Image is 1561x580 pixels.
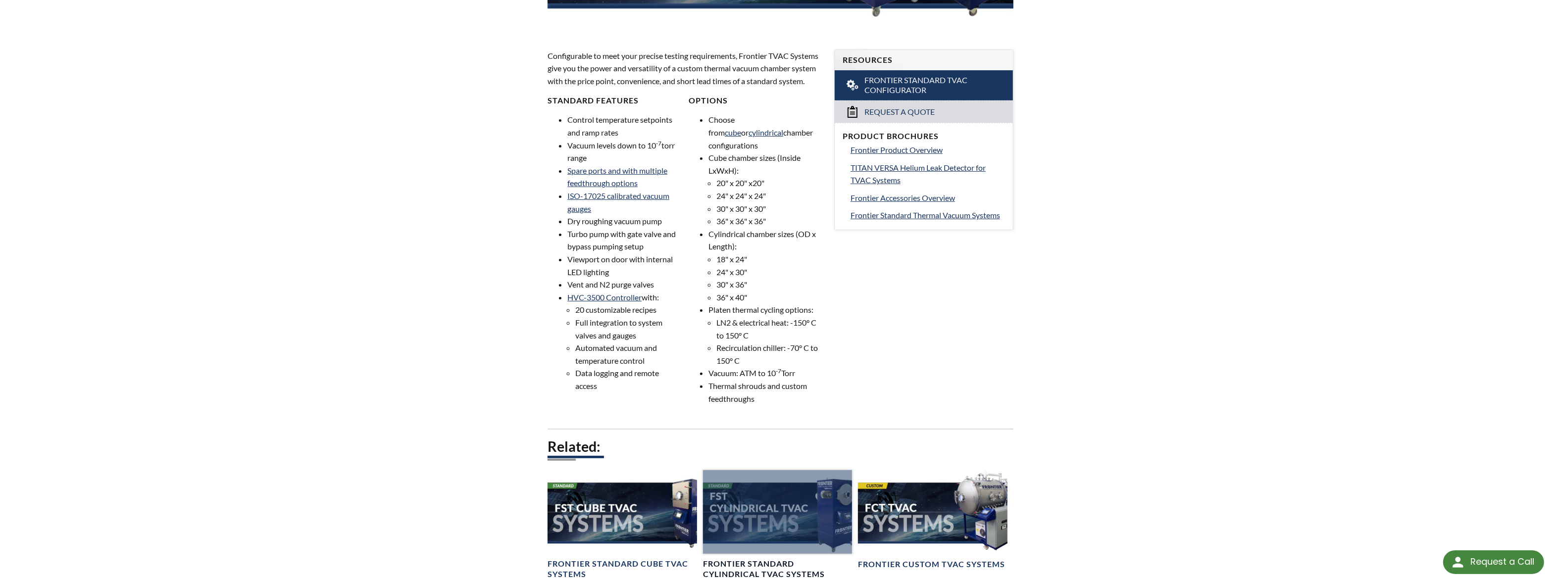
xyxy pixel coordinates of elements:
[716,190,822,202] li: 24" x 24" x 24"
[567,191,669,213] a: ISO-17025 calibrated vacuum gauges
[851,210,1000,220] span: Frontier Standard Thermal Vacuum Systems
[716,316,822,341] li: LN2 & electrical heat: -150° C to 150° C
[716,278,822,291] li: 30" x 36"
[548,96,681,106] h4: Standard Features
[843,55,1005,65] h4: Resources
[567,292,642,302] a: HVC-3500 Controller
[575,303,681,316] li: 20 customizable recipes
[567,139,681,164] li: Vacuum levels down to 10 torr range
[708,380,822,405] li: Thermal shrouds and custom feedthroughs
[708,151,822,228] li: Cube chamber sizes (Inside LxWxH):
[703,559,853,580] h4: Frontier Standard Cylindrical TVAC Systems
[749,128,783,137] a: cylindrical
[835,70,1013,101] a: Frontier Standard TVAC Configurator
[567,228,681,253] li: Turbo pump with gate valve and bypass pumping setup
[864,75,988,96] span: Frontier Standard TVAC Configurator
[656,140,661,147] sup: -7
[843,131,1005,142] h4: Product Brochures
[716,341,822,367] li: Recirculation chiller: -70° C to 150° C
[567,278,681,291] li: Vent and N2 purge valves
[708,367,822,380] li: Vacuum: ATM to 10 Torr
[716,202,822,215] li: 30" x 30" x 30"
[858,559,1005,570] h4: Frontier Custom TVAC Systems
[776,367,781,375] sup: -7
[567,291,681,392] li: with:
[851,192,1005,204] a: Frontier Accessories Overview
[708,303,822,367] li: Platen thermal cycling options:
[548,470,697,580] a: FST Cube TVAC Systems headerFrontier Standard Cube TVAC Systems
[851,144,1005,156] a: Frontier Product Overview
[851,193,955,202] span: Frontier Accessories Overview
[725,128,741,137] a: cube
[575,367,681,392] li: Data logging and remote access
[548,437,1013,456] h2: Related:
[716,266,822,279] li: 24" x 30"
[548,559,697,580] h4: Frontier Standard Cube TVAC Systems
[567,166,667,188] a: Spare ports and with multiple feedthrough options
[835,100,1013,123] a: Request a Quote
[708,228,822,304] li: Cylindrical chamber sizes (OD x Length):
[1443,550,1544,574] div: Request a Call
[575,341,681,367] li: Automated vacuum and temperature control
[567,253,681,278] li: Viewport on door with internal LED lighting
[1470,550,1534,573] div: Request a Call
[716,215,822,228] li: 36" x 36" x 36"
[567,113,681,139] li: Control temperature setpoints and ramp rates
[703,470,853,580] a: FST Cylindrical TVAC Systems headerFrontier Standard Cylindrical TVAC Systems
[858,470,1007,570] a: FCT TVAC Systems headerFrontier Custom TVAC Systems
[575,316,681,341] li: Full integration to system valves and gauges
[851,163,986,185] span: TITAN VERSA Helium Leak Detector for TVAC Systems
[567,215,681,228] li: Dry roughing vacuum pump
[851,209,1005,222] a: Frontier Standard Thermal Vacuum Systems
[716,253,822,266] li: 18" x 24"
[864,107,935,117] span: Request a Quote
[548,49,822,88] p: Configurable to meet your precise testing requirements, Frontier TVAC Systems give you the power ...
[689,96,822,106] h4: Options
[851,145,943,154] span: Frontier Product Overview
[716,291,822,304] li: 36" x 40"
[851,161,1005,187] a: TITAN VERSA Helium Leak Detector for TVAC Systems
[708,113,822,151] li: Choose from or chamber configurations
[1450,554,1466,570] img: round button
[716,177,822,190] li: 20" x 20" x20"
